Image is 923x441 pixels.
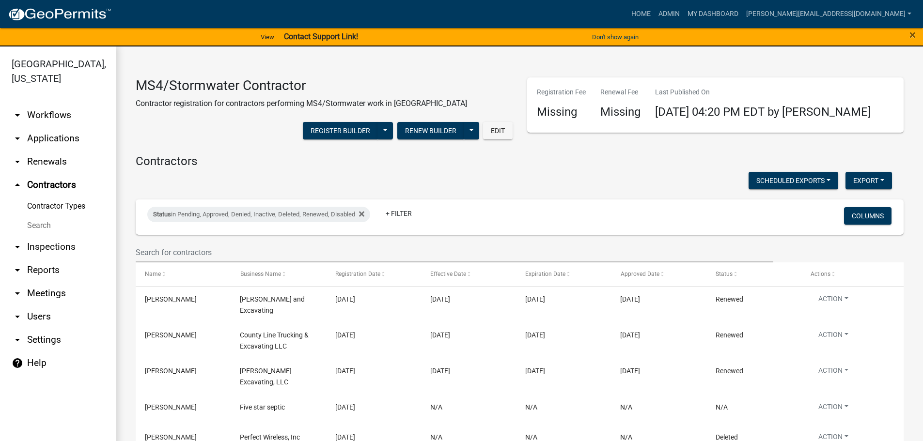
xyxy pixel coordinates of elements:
[909,29,916,41] button: Close
[12,179,23,191] i: arrow_drop_up
[12,241,23,253] i: arrow_drop_down
[145,295,197,303] span: Tyler Vincent
[136,98,467,109] p: Contractor registration for contractors performing MS4/Stormwater work in [GEOGRAPHIC_DATA]
[716,367,743,375] span: Renewed
[240,403,285,411] span: Five star septic
[421,262,516,286] datatable-header-cell: Effective Date
[147,207,370,222] div: in Pending, Approved, Denied, Inactive, Deleted, Renewed, Disabled
[588,29,642,45] button: Don't show again
[145,433,197,441] span: Adam Larson
[12,264,23,276] i: arrow_drop_down
[620,295,640,303] span: 06/24/2024
[145,271,161,277] span: Name
[611,262,706,286] datatable-header-cell: Approved Date
[378,205,420,222] a: + Filter
[12,133,23,144] i: arrow_drop_down
[12,311,23,322] i: arrow_drop_down
[525,271,565,277] span: Expiration Date
[12,288,23,299] i: arrow_drop_down
[430,367,450,375] span: 06/11/2024
[811,330,856,344] button: Action
[525,403,537,411] span: N/A
[537,105,586,119] h4: Missing
[845,172,892,189] button: Export
[537,87,586,97] p: Registration Fee
[844,207,892,225] button: Columns
[811,294,856,308] button: Action
[335,271,380,277] span: Registration Date
[525,367,545,375] span: 05/28/2025
[483,122,513,139] button: Edit
[136,262,231,286] datatable-header-cell: Name
[326,262,421,286] datatable-header-cell: Registration Date
[716,433,738,441] span: Deleted
[397,122,464,139] button: Renew Builder
[620,433,632,441] span: N/A
[620,367,640,375] span: 06/11/2024
[811,402,856,416] button: Action
[335,433,355,441] span: 05/21/2024
[430,271,466,277] span: Effective Date
[240,295,305,314] span: Vincent Concrete and Excavating
[600,105,641,119] h4: Missing
[12,357,23,369] i: help
[240,331,309,350] span: County Line Trucking & Excavating LLC
[749,172,838,189] button: Scheduled Exports
[811,365,856,380] button: Action
[430,295,450,303] span: 06/24/2024
[240,367,292,386] span: Herschberger Excavating, LLC
[909,28,916,42] span: ×
[620,403,632,411] span: N/A
[12,156,23,167] i: arrow_drop_down
[257,29,278,45] a: View
[716,271,733,277] span: Status
[716,403,728,411] span: N/A
[525,433,537,441] span: N/A
[335,331,355,339] span: 06/13/2024
[627,5,655,23] a: Home
[240,271,281,277] span: Business Name
[231,262,326,286] datatable-header-cell: Business Name
[136,77,467,94] h3: MS4/Stormwater Contractor
[153,211,171,218] span: Status
[600,87,641,97] p: Renewal Fee
[430,331,450,339] span: 06/13/2024
[145,367,197,375] span: Wilbur Herschberger
[525,295,545,303] span: 09/01/2024
[12,109,23,121] i: arrow_drop_down
[706,262,801,286] datatable-header-cell: Status
[516,262,611,286] datatable-header-cell: Expiration Date
[335,295,355,303] span: 06/21/2024
[335,403,355,411] span: 05/23/2024
[284,32,358,41] strong: Contact Support Link!
[655,105,871,119] span: [DATE] 04:20 PM EDT by [PERSON_NAME]
[12,334,23,346] i: arrow_drop_down
[655,87,871,97] p: Last Published On
[716,331,743,339] span: Renewed
[145,331,197,339] span: Erick Miller
[136,154,904,168] h4: Contractors
[136,243,773,262] input: Search for contractors
[145,403,197,411] span: rick degraaff
[335,367,355,375] span: 06/07/2024
[801,262,896,286] datatable-header-cell: Actions
[742,5,915,23] a: [PERSON_NAME][EMAIL_ADDRESS][DOMAIN_NAME]
[525,331,545,339] span: 07/07/2024
[716,295,743,303] span: Renewed
[684,5,742,23] a: My Dashboard
[303,122,378,139] button: Register Builder
[430,403,442,411] span: N/A
[430,433,442,441] span: N/A
[655,5,684,23] a: Admin
[811,271,830,277] span: Actions
[620,331,640,339] span: 06/13/2024
[240,433,300,441] span: Perfect Wireless, Inc
[620,271,659,277] span: Approved Date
